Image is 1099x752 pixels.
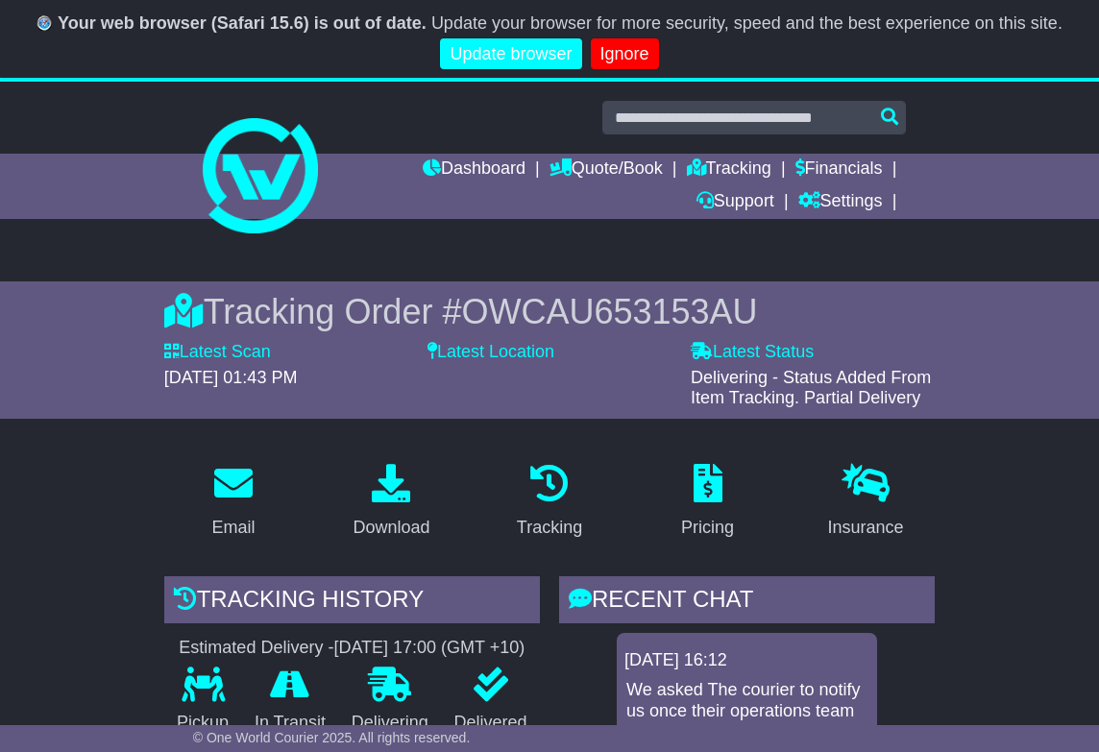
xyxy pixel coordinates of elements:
[687,154,771,186] a: Tracking
[199,457,267,547] a: Email
[504,457,595,547] a: Tracking
[353,515,429,541] div: Download
[816,457,916,547] a: Insurance
[795,154,883,186] a: Financials
[461,292,757,331] span: OWCAU653153AU
[440,38,581,70] a: Update browser
[340,457,442,547] a: Download
[164,638,540,659] div: Estimated Delivery -
[441,713,540,734] p: Delivered
[164,713,242,734] p: Pickup
[338,713,441,734] p: Delivering
[669,457,746,547] a: Pricing
[691,342,814,363] label: Latest Status
[242,713,339,734] p: In Transit
[549,154,663,186] a: Quote/Book
[423,154,525,186] a: Dashboard
[559,576,935,628] div: RECENT CHAT
[798,186,883,219] a: Settings
[164,342,271,363] label: Latest Scan
[696,186,774,219] a: Support
[58,13,427,33] b: Your web browser (Safari 15.6) is out of date.
[624,650,869,671] div: [DATE] 16:12
[591,38,659,70] a: Ignore
[828,515,904,541] div: Insurance
[164,576,540,628] div: Tracking history
[691,368,931,408] span: Delivering - Status Added From Item Tracking. Partial Delivery
[211,515,255,541] div: Email
[164,368,298,387] span: [DATE] 01:43 PM
[333,638,525,659] div: [DATE] 17:00 (GMT +10)
[681,515,734,541] div: Pricing
[193,730,471,745] span: © One World Courier 2025. All rights reserved.
[517,515,582,541] div: Tracking
[164,291,936,332] div: Tracking Order #
[431,13,1062,33] span: Update your browser for more security, speed and the best experience on this site.
[427,342,554,363] label: Latest Location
